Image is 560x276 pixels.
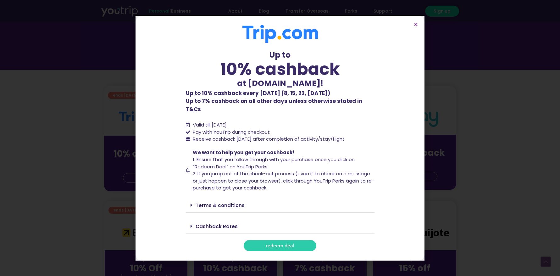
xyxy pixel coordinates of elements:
span: Pay with YouTrip during checkout [191,129,270,136]
span: 1. Ensure that you follow through with your purchase once you click on “Redeem Deal” on YouTrip P... [193,156,355,170]
b: Up to 10% cashback every [DATE] (8, 15, 22, [DATE]) [186,89,330,97]
span: Valid till [DATE] [193,121,227,128]
div: 10% cashback [186,61,374,77]
span: redeem deal [266,243,294,248]
a: Cashback Rates [196,223,238,230]
div: Terms & conditions [186,198,374,213]
div: Cashback Rates [186,219,374,234]
span: We want to help you get your cashback! [193,149,294,156]
a: redeem deal [244,240,316,251]
p: Up to 7% cashback on all other days unless otherwise stated in T&Cs [186,89,374,114]
a: Terms & conditions [196,202,245,209]
span: Receive cashback [DATE] after completion of activity/stay/flight [193,136,345,142]
div: Up to at [DOMAIN_NAME]! [186,49,374,89]
span: 2. If you jump out of the check-out process (even if to check on a message or just happen to clos... [193,170,374,191]
a: Close [413,22,418,27]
